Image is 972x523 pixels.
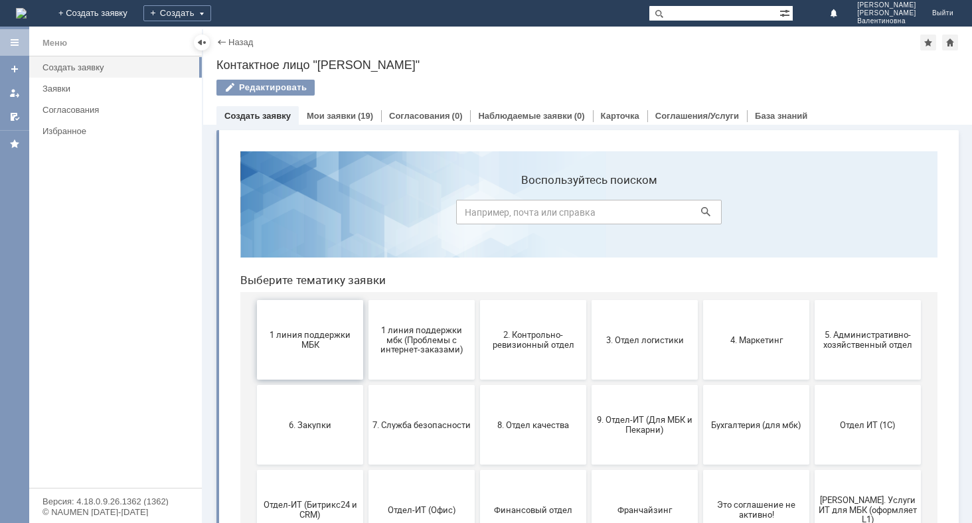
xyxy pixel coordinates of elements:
[42,508,189,516] div: © NAUMEN [DATE]-[DATE]
[139,159,245,239] button: 1 линия поддержки мбк (Проблемы с интернет-заказами)
[473,329,580,409] button: Это соглашение не активно!
[31,449,129,459] span: не актуален
[473,159,580,239] button: 4. Маркетинг
[477,279,576,289] span: Бухгалтерия (для мбк)
[779,6,793,19] span: Расширенный поиск
[358,111,373,121] div: (19)
[250,159,357,239] button: 2. Контрольно-ревизионный отдел
[4,106,25,127] a: Мои согласования
[478,111,572,121] a: Наблюдаемые заявки
[226,59,492,84] input: Например, почта или справка
[366,194,464,204] span: 3. Отдел логистики
[143,184,241,214] span: 1 линия поддержки мбк (Проблемы с интернет-заказами)
[143,279,241,289] span: 7. Служба безопасности
[574,111,585,121] div: (0)
[42,84,194,94] div: Заявки
[362,159,468,239] button: 3. Отдел логистики
[42,62,194,72] div: Создать заявку
[37,57,199,78] a: Создать заявку
[254,279,353,289] span: 8. Отдел качества
[216,58,959,72] div: Контактное лицо "[PERSON_NAME]"
[31,279,129,289] span: 6. Закупки
[452,111,463,121] div: (0)
[42,105,194,115] div: Согласования
[139,244,245,324] button: 7. Служба безопасности
[16,8,27,19] img: logo
[920,35,936,50] div: Добавить в избранное
[254,364,353,374] span: Финансовый отдел
[585,159,691,239] button: 5. Административно-хозяйственный отдел
[473,244,580,324] button: Бухгалтерия (для мбк)
[254,189,353,209] span: 2. Контрольно-ревизионный отдел
[143,364,241,374] span: Отдел-ИТ (Офис)
[389,111,450,121] a: Согласования
[42,126,179,136] div: Избранное
[4,58,25,80] a: Создать заявку
[307,111,356,121] a: Мои заявки
[857,17,916,25] span: Валентиновна
[139,329,245,409] button: Отдел-ИТ (Офис)
[589,189,687,209] span: 5. Административно-хозяйственный отдел
[589,279,687,289] span: Отдел ИТ (1С)
[366,274,464,294] span: 9. Отдел-ИТ (Для МБК и Пекарни)
[37,78,199,99] a: Заявки
[27,159,133,239] button: 1 линия поддержки МБК
[477,194,576,204] span: 4. Маркетинг
[362,329,468,409] button: Франчайзинг
[857,9,916,17] span: [PERSON_NAME]
[942,35,958,50] div: Сделать домашней страницей
[362,244,468,324] button: 9. Отдел-ИТ (Для МБК и Пекарни)
[31,359,129,379] span: Отдел-ИТ (Битрикс24 и CRM)
[42,497,189,506] div: Версия: 4.18.0.9.26.1362 (1362)
[601,111,639,121] a: Карточка
[228,37,253,47] a: Назад
[857,1,916,9] span: [PERSON_NAME]
[27,329,133,409] button: Отдел-ИТ (Битрикс24 и CRM)
[224,111,291,121] a: Создать заявку
[4,82,25,104] a: Мои заявки
[655,111,739,121] a: Соглашения/Услуги
[477,359,576,379] span: Это соглашение не активно!
[37,100,199,120] a: Согласования
[589,354,687,384] span: [PERSON_NAME]. Услуги ИТ для МБК (оформляет L1)
[585,244,691,324] button: Отдел ИТ (1С)
[42,35,67,51] div: Меню
[585,329,691,409] button: [PERSON_NAME]. Услуги ИТ для МБК (оформляет L1)
[194,35,210,50] div: Скрыть меню
[27,244,133,324] button: 6. Закупки
[755,111,807,121] a: База знаний
[31,189,129,209] span: 1 линия поддержки МБК
[16,8,27,19] a: Перейти на домашнюю страницу
[143,5,211,21] div: Создать
[226,33,492,46] label: Воспользуйтесь поиском
[27,414,133,494] button: не актуален
[250,329,357,409] button: Финансовый отдел
[11,133,708,146] header: Выберите тематику заявки
[250,244,357,324] button: 8. Отдел качества
[366,364,464,374] span: Франчайзинг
